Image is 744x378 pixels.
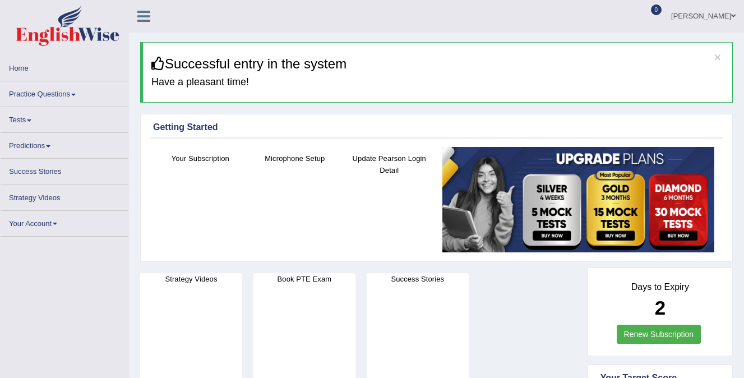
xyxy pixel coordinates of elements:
[1,107,128,129] a: Tests
[617,325,701,344] a: Renew Subscription
[151,57,724,71] h3: Successful entry in the system
[442,147,715,252] img: small5.jpg
[1,211,128,233] a: Your Account
[348,153,431,176] h4: Update Pearson Login Detail
[151,77,724,88] h4: Have a pleasant time!
[1,133,128,155] a: Predictions
[367,273,469,285] h4: Success Stories
[600,282,720,292] h4: Days to Expiry
[253,273,355,285] h4: Book PTE Exam
[159,153,242,164] h4: Your Subscription
[655,297,666,319] b: 2
[714,51,721,63] button: ×
[140,273,242,285] h4: Strategy Videos
[1,81,128,103] a: Practice Questions
[1,159,128,181] a: Success Stories
[153,121,720,134] div: Getting Started
[253,153,337,164] h4: Microphone Setup
[1,56,128,77] a: Home
[1,185,128,207] a: Strategy Videos
[651,4,662,15] span: 0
